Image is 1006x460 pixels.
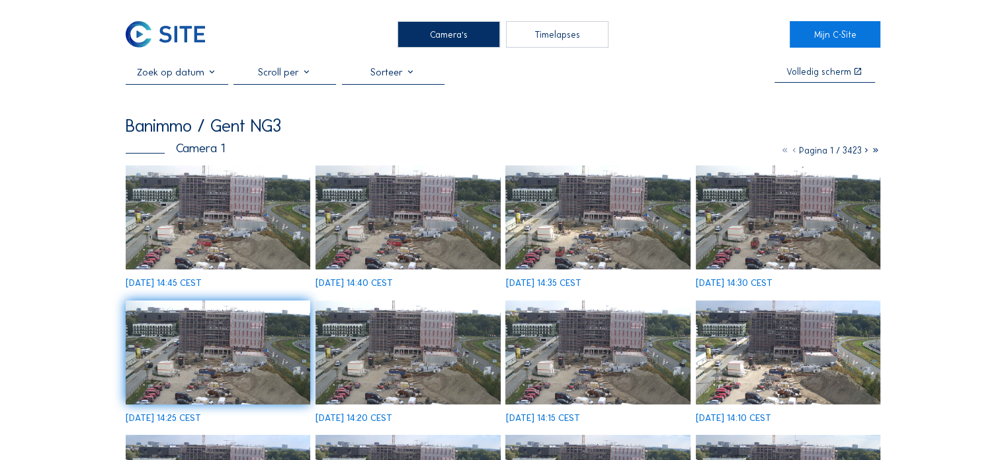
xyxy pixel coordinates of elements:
[505,414,579,423] div: [DATE] 14:15 CEST
[696,300,880,404] img: image_53486416
[790,21,880,48] a: Mijn C-Site
[315,300,500,404] img: image_53486717
[126,66,228,78] input: Zoek op datum 󰅀
[126,142,225,155] div: Camera 1
[696,279,773,288] div: [DATE] 14:30 CEST
[505,279,581,288] div: [DATE] 14:35 CEST
[126,116,281,134] div: Banimmo / Gent NG3
[126,21,216,48] a: C-SITE Logo
[126,165,310,269] img: image_53487391
[126,279,202,288] div: [DATE] 14:45 CEST
[126,414,201,423] div: [DATE] 14:25 CEST
[126,21,204,48] img: C-SITE Logo
[506,21,608,48] div: Timelapses
[505,300,690,404] img: image_53486556
[126,300,310,404] img: image_53486785
[505,165,690,269] img: image_53487090
[696,165,880,269] img: image_53486944
[315,279,393,288] div: [DATE] 14:40 CEST
[696,414,771,423] div: [DATE] 14:10 CEST
[315,414,392,423] div: [DATE] 14:20 CEST
[398,21,500,48] div: Camera's
[799,145,862,156] span: Pagina 1 / 3423
[786,68,851,77] div: Volledig scherm
[315,165,500,269] img: image_53487235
